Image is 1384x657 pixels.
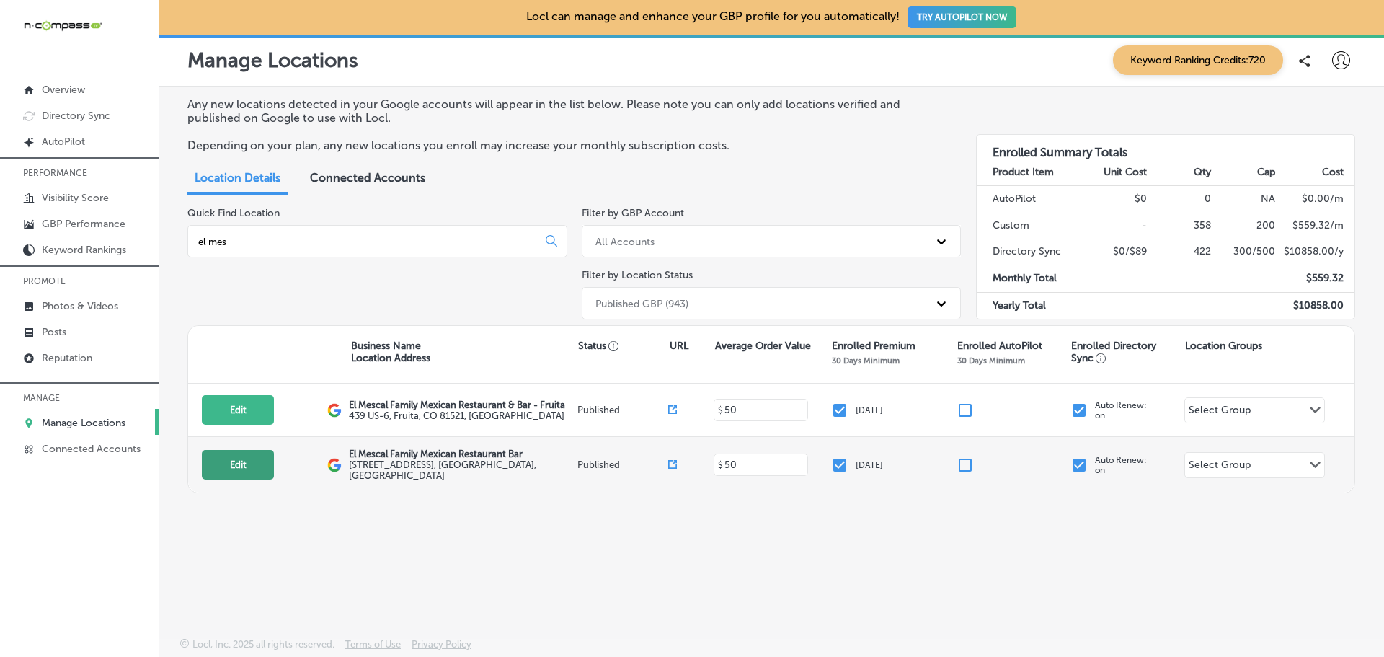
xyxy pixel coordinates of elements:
img: logo [327,403,342,418]
button: TRY AUTOPILOT NOW [908,6,1016,28]
p: 30 Days Minimum [957,356,1025,366]
label: 439 US-6 , Fruita, CO 81521, [GEOGRAPHIC_DATA] [349,410,565,421]
button: Edit [202,395,274,425]
p: [DATE] [856,405,883,415]
td: $ 0.00 /m [1276,186,1354,213]
td: 300/500 [1212,239,1276,265]
p: Auto Renew: on [1095,455,1147,475]
td: Yearly Total [977,292,1083,319]
p: Connected Accounts [42,443,141,455]
span: Connected Accounts [310,171,425,185]
div: Published GBP (943) [595,297,688,309]
p: Photos & Videos [42,300,118,312]
button: Edit [202,450,274,480]
p: $ [718,460,723,470]
p: Published [577,405,669,415]
p: Enrolled Premium [832,340,915,352]
td: 422 [1148,239,1212,265]
p: Posts [42,326,66,338]
p: Published [577,459,669,470]
p: Average Order Value [715,340,811,352]
img: 660ab0bf-5cc7-4cb8-ba1c-48b5ae0f18e60NCTV_CLogo_TV_Black_-500x88.png [23,19,102,32]
div: All Accounts [595,235,655,247]
p: Overview [42,84,85,96]
a: Terms of Use [345,639,401,657]
img: logo [327,458,342,472]
p: Keyword Rankings [42,244,126,256]
p: Locl, Inc. 2025 all rights reserved. [192,639,334,650]
p: Directory Sync [42,110,110,122]
td: - [1083,213,1148,239]
input: All Locations [197,235,534,248]
p: AutoPilot [42,136,85,148]
p: [DATE] [856,460,883,470]
p: URL [670,340,688,352]
td: $ 559.32 /m [1276,213,1354,239]
td: 200 [1212,213,1276,239]
th: Cap [1212,159,1276,186]
td: Custom [977,213,1083,239]
th: Cost [1276,159,1354,186]
p: Status [578,340,669,352]
div: Select Group [1189,404,1251,420]
p: Enrolled Directory Sync [1071,340,1178,364]
p: Visibility Score [42,192,109,204]
td: 0 [1148,186,1212,213]
div: Select Group [1189,459,1251,475]
p: El Mescal Family Mexican Restaurant Bar [349,449,574,459]
label: Filter by Location Status [582,269,693,281]
td: $ 10858.00 /y [1276,239,1354,265]
p: $ [718,405,723,415]
p: Location Groups [1185,340,1262,352]
span: Keyword Ranking Credits: 720 [1113,45,1283,75]
td: NA [1212,186,1276,213]
td: AutoPilot [977,186,1083,213]
label: [STREET_ADDRESS] , [GEOGRAPHIC_DATA], [GEOGRAPHIC_DATA] [349,459,574,481]
p: Manage Locations [42,417,125,429]
p: Enrolled AutoPilot [957,340,1042,352]
p: Business Name Location Address [351,340,430,364]
label: Filter by GBP Account [582,207,684,219]
p: Auto Renew: on [1095,400,1147,420]
p: Any new locations detected in your Google accounts will appear in the list below. Please note you... [187,97,946,125]
p: Reputation [42,352,92,364]
td: $0/$89 [1083,239,1148,265]
h3: Enrolled Summary Totals [977,135,1355,159]
p: Manage Locations [187,48,358,72]
td: Monthly Total [977,265,1083,292]
td: $ 10858.00 [1276,292,1354,319]
a: Privacy Policy [412,639,471,657]
p: Depending on your plan, any new locations you enroll may increase your monthly subscription costs. [187,138,946,152]
span: Location Details [195,171,280,185]
td: $0 [1083,186,1148,213]
p: GBP Performance [42,218,125,230]
th: Qty [1148,159,1212,186]
td: $ 559.32 [1276,265,1354,292]
td: Directory Sync [977,239,1083,265]
label: Quick Find Location [187,207,280,219]
td: 358 [1148,213,1212,239]
strong: Product Item [993,166,1054,178]
th: Unit Cost [1083,159,1148,186]
p: 30 Days Minimum [832,356,900,366]
p: El Mescal Family Mexican Restaurant & Bar - Fruita [349,400,565,410]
